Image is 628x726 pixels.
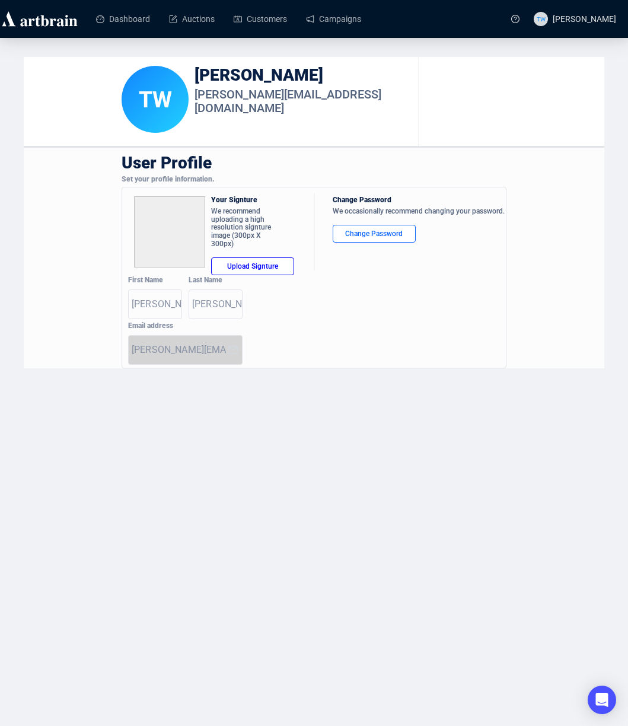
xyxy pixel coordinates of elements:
[221,260,284,272] div: Upload Signture
[211,257,294,275] button: Upload Signture
[537,14,546,23] span: TW
[122,66,189,133] div: Tim Woody
[128,276,181,288] div: First Name
[333,208,505,219] div: We occasionally recommend changing your password.
[122,148,506,176] div: User Profile
[192,295,242,314] input: Last Name
[195,66,418,88] div: [PERSON_NAME]
[189,276,241,288] div: Last Name
[132,295,181,314] input: First Name
[306,4,361,34] a: Campaigns
[128,322,241,333] div: Email address
[343,228,406,240] div: Change Password
[553,14,616,24] span: [PERSON_NAME]
[96,4,150,34] a: Dashboard
[333,225,416,243] button: Change Password
[211,208,283,251] div: We recommend uploading a high resolution signture image (300px X 300px)
[333,196,505,208] div: Change Password
[122,176,506,187] div: Set your profile information.
[169,4,215,34] a: Auctions
[132,340,227,359] input: Your Email
[234,4,287,34] a: Customers
[211,196,314,208] div: Your Signture
[195,88,418,118] div: [PERSON_NAME][EMAIL_ADDRESS][DOMAIN_NAME]
[588,686,616,714] div: Open Intercom Messenger
[511,15,519,23] span: question-circle
[139,87,172,113] span: TW
[227,344,239,356] img: email.svg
